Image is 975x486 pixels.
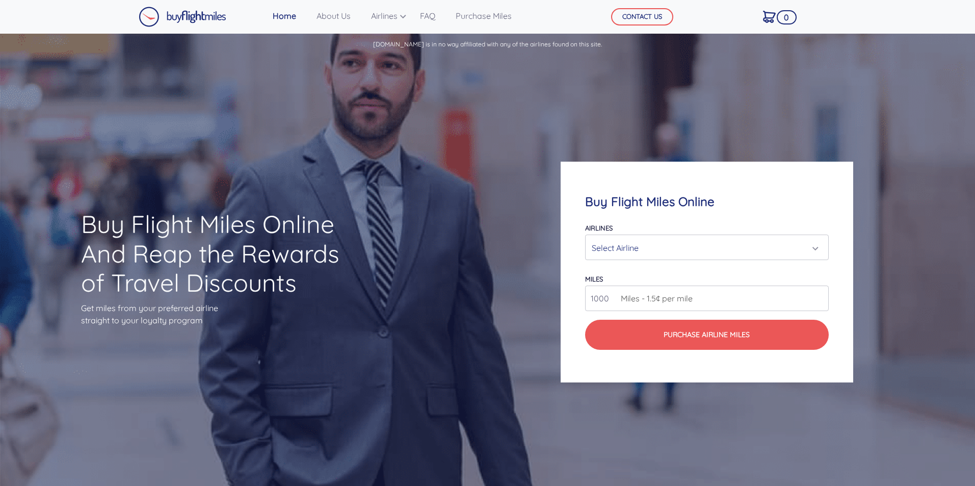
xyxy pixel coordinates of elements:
h4: Buy Flight Miles Online [585,194,828,209]
div: Select Airline [592,238,815,258]
span: 0 [777,10,797,24]
a: 0 [759,6,780,27]
label: miles [585,275,603,283]
h1: Buy Flight Miles Online And Reap the Rewards of Travel Discounts [81,210,357,298]
a: Buy Flight Miles Logo [139,4,226,30]
img: Buy Flight Miles Logo [139,7,226,27]
a: Purchase Miles [452,6,516,26]
p: Get miles from your preferred airline straight to your loyalty program [81,302,357,326]
button: Purchase Airline Miles [585,320,828,350]
a: Airlines [367,6,404,26]
label: Airlines [585,224,613,232]
span: Miles - 1.5¢ per mile [616,292,693,304]
button: Select Airline [585,235,828,260]
a: About Us [312,6,355,26]
a: FAQ [416,6,439,26]
a: Home [269,6,300,26]
button: CONTACT US [611,8,673,25]
img: Cart [763,11,776,23]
